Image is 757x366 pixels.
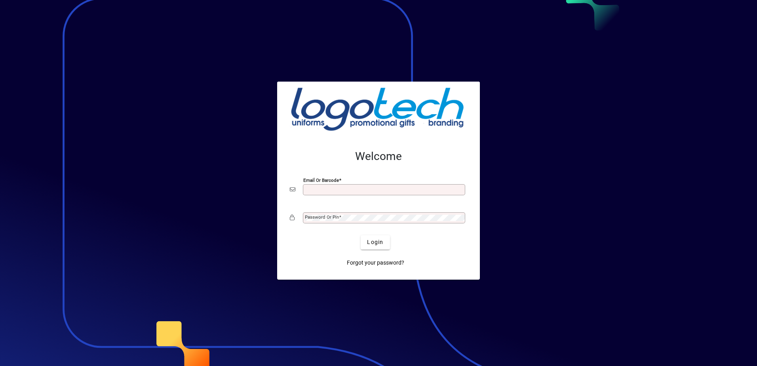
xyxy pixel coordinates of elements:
[344,256,407,270] a: Forgot your password?
[367,238,383,246] span: Login
[347,259,404,267] span: Forgot your password?
[305,214,339,220] mat-label: Password or Pin
[290,150,467,163] h2: Welcome
[361,235,390,250] button: Login
[303,177,339,183] mat-label: Email or Barcode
